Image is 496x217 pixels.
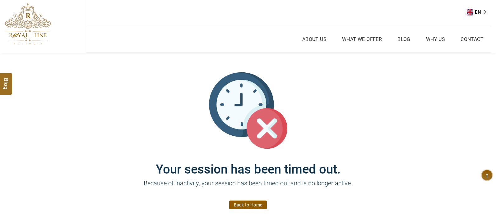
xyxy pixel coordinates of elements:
h1: Your session has been timed out. [62,150,435,177]
span: Blog [2,78,10,83]
a: Blog [396,35,412,44]
a: Why Us [424,35,447,44]
a: Contact [459,35,485,44]
img: The Royal Line Holidays [5,3,51,45]
a: EN [467,7,490,17]
aside: Language selected: English [467,7,490,17]
img: session_time_out.svg [209,71,287,150]
a: What we Offer [341,35,383,44]
a: Back to Home [229,201,267,209]
iframe: chat widget [457,178,496,208]
a: About Us [301,35,328,44]
div: Language [467,7,490,17]
p: Because of inactivity, your session has been timed out and is no longer active. [62,179,435,197]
